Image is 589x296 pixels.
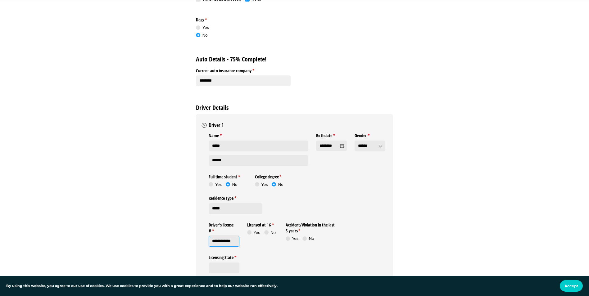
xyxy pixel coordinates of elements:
input: First [209,141,308,151]
span: Yes [202,25,209,30]
legend: Licensed at 16 [247,220,278,228]
span: No [309,236,314,241]
legend: College degree [255,172,286,180]
label: Licensing State [209,253,239,261]
legend: Full time student [209,172,247,180]
h3: Driver 1 [209,122,224,128]
label: Driver's license # [209,220,239,234]
span: Yes [261,182,268,187]
span: No [270,230,276,235]
button: Remove Driver 1 [201,122,208,129]
button: Accept [560,280,583,292]
span: No [232,182,238,187]
label: Birthdate [316,130,347,138]
span: No [202,33,208,38]
legend: Name [209,130,308,138]
span: No [278,182,283,187]
legend: Dogs [196,15,222,23]
span: Accept [564,284,578,288]
span: Yes [253,230,260,235]
label: Current auto insurance company [196,65,291,74]
p: By using this website, you agree to our use of cookies. We use cookies to provide you with a grea... [6,283,278,289]
label: Residence Type [209,193,262,201]
label: Gender [355,130,385,138]
input: Last [209,155,308,166]
span: Yes [215,182,222,187]
h2: Auto Details - 75% Complete! [196,55,393,64]
h2: Driver Details [196,103,393,112]
legend: Accident/​Violation in the last 5 years [286,220,339,234]
span: Yes [292,236,298,241]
